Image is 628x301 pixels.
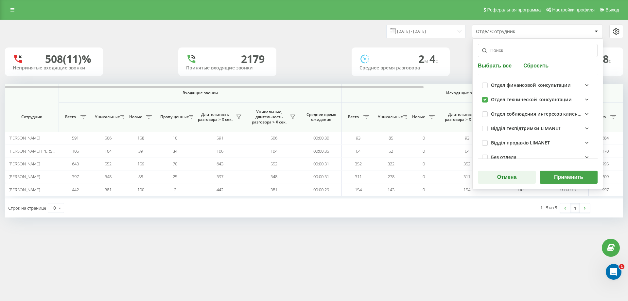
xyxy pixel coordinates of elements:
[410,114,427,120] span: Новые
[443,112,481,122] span: Длительность разговора > Х сек.
[423,161,425,167] span: 0
[388,174,394,179] span: 278
[388,187,394,193] span: 143
[72,174,79,179] span: 397
[173,161,177,167] span: 70
[13,65,95,71] div: Непринятые входящие звонки
[378,114,401,120] span: Уникальные
[95,114,118,120] span: Уникальные
[357,90,573,96] span: Исходящие звонки
[463,161,470,167] span: 352
[423,135,425,141] span: 0
[463,174,470,179] span: 311
[602,187,609,193] span: 597
[45,53,91,65] div: 508 (11)%
[478,44,598,57] input: Поиск
[306,112,337,122] span: Среднее время ожидания
[548,183,589,196] td: 00:00:19
[609,57,611,65] span: c
[105,135,112,141] span: 506
[476,29,554,34] div: Отдел/Сотрудник
[355,187,362,193] span: 154
[105,187,112,193] span: 381
[10,114,53,120] span: Сотрудник
[72,135,79,141] span: 591
[424,57,429,65] span: м
[217,174,223,179] span: 397
[345,114,361,120] span: Всего
[137,161,144,167] span: 159
[602,174,609,179] span: 709
[105,174,112,179] span: 348
[138,174,143,179] span: 88
[435,57,438,65] span: c
[602,161,609,167] span: 995
[491,97,572,103] div: Отдел технической консультации
[9,174,40,179] span: [PERSON_NAME]
[465,148,469,154] span: 64
[619,264,624,269] span: 1
[388,161,394,167] span: 322
[9,135,40,141] span: [PERSON_NAME]
[605,7,619,12] span: Выход
[217,161,223,167] span: 643
[552,7,595,12] span: Настройки профиля
[186,65,269,71] div: Принятые входящие звонки
[76,90,324,96] span: Входящие звонки
[9,161,40,167] span: [PERSON_NAME]
[491,126,561,131] div: Відділ техпідтримки LIMANET
[270,161,277,167] span: 552
[270,174,277,179] span: 348
[540,204,557,211] div: 1 - 5 из 5
[517,187,524,193] span: 143
[423,174,425,179] span: 0
[423,148,425,154] span: 0
[160,114,187,120] span: Пропущенные
[9,187,40,193] span: [PERSON_NAME]
[270,187,277,193] span: 381
[356,148,360,154] span: 64
[173,148,177,154] span: 34
[491,155,516,160] div: Без отдела
[359,65,442,71] div: Среднее время разговора
[429,52,438,66] span: 4
[301,170,342,183] td: 00:00:31
[217,148,223,154] span: 106
[196,112,234,122] span: Длительность разговора > Х сек.
[62,114,78,120] span: Всего
[174,187,176,193] span: 2
[491,83,571,88] div: Отдел финансовой консультации
[570,203,580,213] a: 1
[241,53,265,65] div: 2179
[602,135,609,141] span: 684
[72,148,79,154] span: 106
[105,148,112,154] span: 104
[465,135,469,141] span: 93
[72,161,79,167] span: 643
[487,7,541,12] span: Реферальная программа
[217,187,223,193] span: 442
[137,135,144,141] span: 158
[137,187,144,193] span: 100
[491,111,583,117] div: Отдел соблюдения интересов клиентов
[423,187,425,193] span: 0
[478,171,536,184] button: Отмена
[138,148,143,154] span: 39
[270,135,277,141] span: 506
[389,135,393,141] span: 85
[8,205,46,211] span: Строк на странице
[51,205,56,211] div: 10
[521,62,550,68] button: Сбросить
[72,187,79,193] span: 442
[105,161,112,167] span: 552
[356,135,360,141] span: 93
[463,187,470,193] span: 154
[173,135,177,141] span: 10
[389,148,393,154] span: 52
[250,109,288,125] span: Уникальные, длительность разговора > Х сек.
[301,132,342,144] td: 00:00:30
[478,62,514,68] button: Выбрать все
[301,183,342,196] td: 00:00:29
[418,52,429,66] span: 2
[540,171,598,184] button: Применить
